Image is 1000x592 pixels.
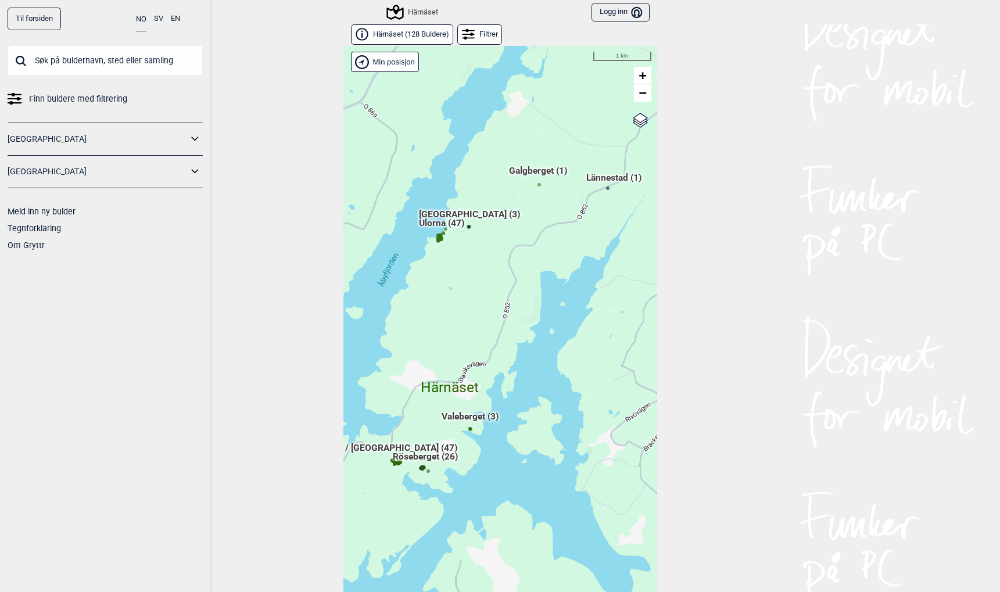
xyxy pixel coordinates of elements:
[419,208,520,230] span: [GEOGRAPHIC_DATA] (3)
[373,30,449,40] span: Härnäset ( 128 Buldere )
[442,410,499,432] span: Valeberget (3)
[171,8,180,30] button: EN
[8,45,203,76] input: Søk på buldernavn, sted eller samling
[639,68,646,82] span: +
[629,107,651,133] a: Layers
[611,186,618,193] div: Lännestad (1)
[446,365,453,372] div: Härnäset
[8,207,76,216] a: Meld inn ny bulder
[8,224,61,233] a: Tegnforklaring
[634,67,651,84] a: Zoom in
[8,8,61,30] a: Til forsiden
[535,180,542,186] div: Galgberget (1)
[457,24,503,45] div: Filtrer
[8,241,45,250] a: Om Gryttr
[8,91,203,107] a: Finn buldere med filtrering
[8,131,188,148] a: [GEOGRAPHIC_DATA]
[634,84,651,102] a: Zoom out
[422,465,429,472] div: Röseberget (26)
[351,52,420,72] div: Vis min posisjon
[419,217,464,239] span: Ulorna (47)
[154,8,163,30] button: SV
[592,3,649,22] button: Logg inn
[351,24,454,45] a: Härnäset (128 Buldere)
[29,91,127,107] span: Finn buldere med filtrering
[8,163,188,180] a: [GEOGRAPHIC_DATA]
[393,450,458,472] span: Röseberget (26)
[586,171,641,193] span: Lännestad (1)
[466,223,473,230] div: [GEOGRAPHIC_DATA] (3)
[332,442,457,464] span: Ed / [GEOGRAPHIC_DATA] (47)
[136,8,146,31] button: NO
[467,425,474,432] div: Valeberget (3)
[639,85,646,100] span: −
[509,164,567,186] span: Galgberget (1)
[593,52,651,61] div: 1 km
[438,232,445,239] div: Ulorna (47)
[392,457,399,464] div: Ed / [GEOGRAPHIC_DATA] (47)
[388,5,438,19] div: Härnäset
